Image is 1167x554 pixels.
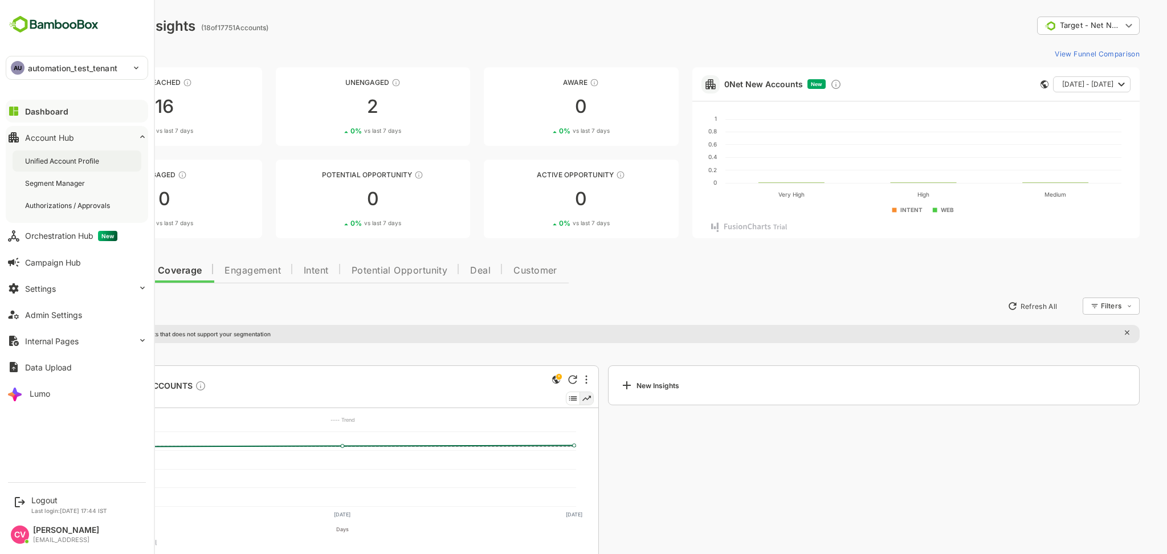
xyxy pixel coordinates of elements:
[878,191,889,198] text: High
[25,178,87,188] div: Segment Manager
[54,466,60,472] text: 4K
[580,378,639,392] div: New Insights
[294,511,311,518] text: [DATE]
[57,503,60,509] text: 0
[27,170,222,179] div: Engaged
[25,156,101,166] div: Unified Account Profile
[374,170,383,180] div: These accounts are MQAs and can be passed on to Inside Sales
[31,507,107,514] p: Last login: [DATE] 17:44 IST
[311,219,361,227] div: 0 %
[33,536,99,544] div: [EMAIL_ADDRESS]
[668,166,677,173] text: 0.2
[6,329,148,352] button: Internal Pages
[291,417,315,423] text: ---- Trend
[54,484,60,490] text: 2K
[25,231,117,241] div: Orchestration Hub
[236,190,431,208] div: 0
[63,511,79,518] text: [DATE]
[143,78,152,87] div: These accounts have not been engaged with for a defined time period
[236,67,431,146] a: UnengagedThese accounts have not shown enough engagement and need nurturing20%vs last 7 days
[1013,76,1091,92] button: [DATE] - [DATE]
[54,447,60,453] text: 6K
[771,81,782,87] span: New
[11,526,29,544] div: CV
[6,251,148,274] button: Campaign Hub
[1010,44,1100,63] button: View Funnel Comparison
[50,331,231,337] p: There are global insights that does not support your segmentation
[311,127,361,135] div: 0 %
[60,380,171,393] a: 0 Accounts ACCOUNTSDescription not present
[474,266,517,275] span: Customer
[6,277,148,300] button: Settings
[39,451,45,487] text: No of accounts
[25,258,81,267] div: Campaign Hub
[161,23,228,32] ag: ( 18 of 17751 Accounts)
[60,380,166,393] span: 0 Accounts ACCOUNTS
[1020,21,1082,30] span: Target - Net New
[997,15,1100,37] div: Target - Net New
[1060,296,1100,316] div: Filters
[6,56,148,79] div: AUautomation_test_tenant
[352,78,361,87] div: These accounts have not shown enough engagement and need nurturing
[444,190,639,208] div: 0
[6,356,148,378] button: Data Upload
[519,219,570,227] div: 0 %
[444,67,639,146] a: AwareThese accounts have just entered the buying cycle and need further nurturing00%vs last 7 days
[576,170,585,180] div: These accounts have open opportunities which might be at any of the Sales Stages
[27,78,222,87] div: Unreached
[27,296,111,316] button: New Insights
[155,380,166,393] div: Description not present
[668,141,677,148] text: 0.6
[11,61,25,75] div: AU
[27,18,156,34] div: Dashboard Insights
[790,79,802,90] div: Discover new ICP-fit accounts showing engagement — via intent surges, anonymous website visits, L...
[6,14,102,35] img: BambooboxFullLogoMark.5f36c76dfaba33ec1ec1367b70bb1252.svg
[6,382,148,405] button: Lumo
[185,266,241,275] span: Engagement
[236,97,431,116] div: 2
[430,266,451,275] span: Deal
[25,107,68,116] div: Dashboard
[28,62,117,74] p: automation_test_tenant
[962,297,1022,315] button: Refresh All
[324,127,361,135] span: vs last 7 days
[312,266,408,275] span: Potential Opportunity
[1005,21,1082,31] div: Target - Net New
[103,219,153,227] div: 0 %
[545,375,548,384] div: More
[1061,302,1082,310] div: Filters
[1005,191,1026,198] text: Medium
[1001,80,1009,88] div: This card does not support filter and segments
[25,362,72,372] div: Data Upload
[528,375,537,384] div: Refresh
[39,266,162,275] span: Data Quality and Coverage
[236,170,431,179] div: Potential Opportunity
[25,336,79,346] div: Internal Pages
[236,78,431,87] div: Unengaged
[509,373,523,388] div: This is a global insight. Segment selection is not applicable for this view
[98,231,117,241] span: New
[25,133,74,142] div: Account Hub
[533,219,570,227] span: vs last 7 days
[6,225,148,247] button: Orchestration HubNew
[668,153,677,160] text: 0.4
[324,219,361,227] span: vs last 7 days
[444,97,639,116] div: 0
[27,67,222,146] a: UnreachedThese accounts have not been engaged with for a defined time period160%vs last 7 days
[116,219,153,227] span: vs last 7 days
[25,284,56,294] div: Settings
[519,127,570,135] div: 0 %
[25,310,82,320] div: Admin Settings
[444,78,639,87] div: Aware
[675,115,677,122] text: 1
[6,303,148,326] button: Admin Settings
[568,365,1100,405] a: New Insights
[54,429,60,435] text: 8K
[738,191,765,198] text: Very High
[33,526,99,535] div: [PERSON_NAME]
[668,128,677,135] text: 0.8
[1022,77,1074,92] span: [DATE] - [DATE]
[6,100,148,123] button: Dashboard
[27,160,222,238] a: EngagedThese accounts are warm, further nurturing would qualify them to MQAs00%vs last 7 days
